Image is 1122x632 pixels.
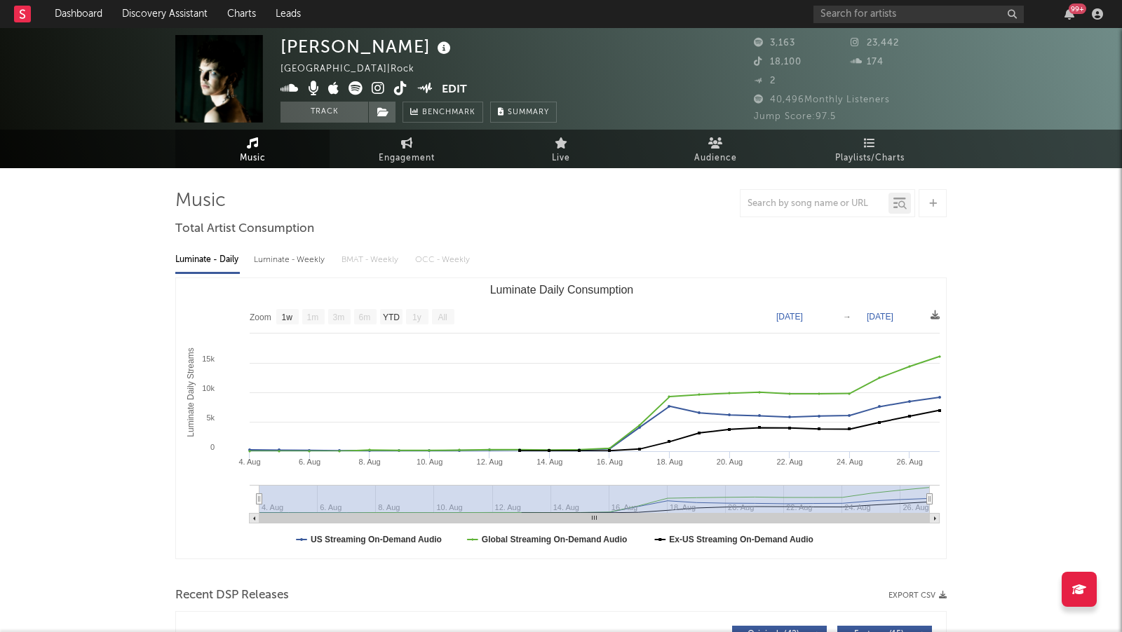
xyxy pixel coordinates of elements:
[638,130,792,168] a: Audience
[536,458,562,466] text: 14. Aug
[835,150,905,167] span: Playlists/Charts
[280,102,368,123] button: Track
[754,95,890,104] span: 40,496 Monthly Listeners
[175,221,314,238] span: Total Artist Consumption
[311,535,442,544] text: US Streaming On-Demand Audio
[186,348,196,437] text: Luminate Daily Streams
[1064,8,1074,20] button: 99+
[508,109,549,116] span: Summary
[717,458,743,466] text: 20. Aug
[238,458,260,466] text: 4. Aug
[250,312,271,322] text: Zoom
[837,458,863,466] text: 24. Aug
[330,130,484,168] a: Engagement
[240,150,266,167] span: Music
[484,130,638,168] a: Live
[379,150,435,167] span: Engagement
[202,384,215,392] text: 10k
[694,150,737,167] span: Audience
[1069,4,1086,14] div: 99 +
[383,312,400,322] text: YTD
[359,458,381,466] text: 8. Aug
[867,312,893,322] text: [DATE]
[422,104,475,121] span: Benchmark
[656,458,682,466] text: 18. Aug
[299,458,320,466] text: 6. Aug
[888,591,947,600] button: Export CSV
[403,102,483,123] a: Benchmark
[202,355,215,363] text: 15k
[333,312,345,322] text: 3m
[417,458,442,466] text: 10. Aug
[359,312,371,322] text: 6m
[813,6,1024,23] input: Search for artists
[851,39,899,48] span: 23,442
[669,535,813,544] text: Ex-US Streaming On-Demand Audio
[206,413,215,422] text: 5k
[490,284,634,296] text: Luminate Daily Consumption
[482,535,628,544] text: Global Streaming On-Demand Audio
[254,248,327,272] div: Luminate - Weekly
[307,312,319,322] text: 1m
[175,130,330,168] a: Music
[175,248,240,272] div: Luminate - Daily
[754,112,836,121] span: Jump Score: 97.5
[282,312,293,322] text: 1w
[442,81,467,99] button: Edit
[897,458,923,466] text: 26. Aug
[280,61,431,78] div: [GEOGRAPHIC_DATA] | Rock
[851,57,884,67] span: 174
[412,312,421,322] text: 1y
[754,76,776,85] span: 2
[754,39,795,48] span: 3,163
[280,35,454,58] div: [PERSON_NAME]
[438,312,447,322] text: All
[843,312,851,322] text: →
[552,150,570,167] span: Live
[741,198,888,209] input: Search by song name or URL
[754,57,802,67] span: 18,100
[792,130,947,168] a: Playlists/Charts
[490,102,557,123] button: Summary
[210,443,215,451] text: 0
[175,587,289,604] span: Recent DSP Releases
[776,458,802,466] text: 22. Aug
[776,312,803,322] text: [DATE]
[176,278,947,558] svg: Luminate Daily Consumption
[597,458,623,466] text: 16. Aug
[477,458,503,466] text: 12. Aug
